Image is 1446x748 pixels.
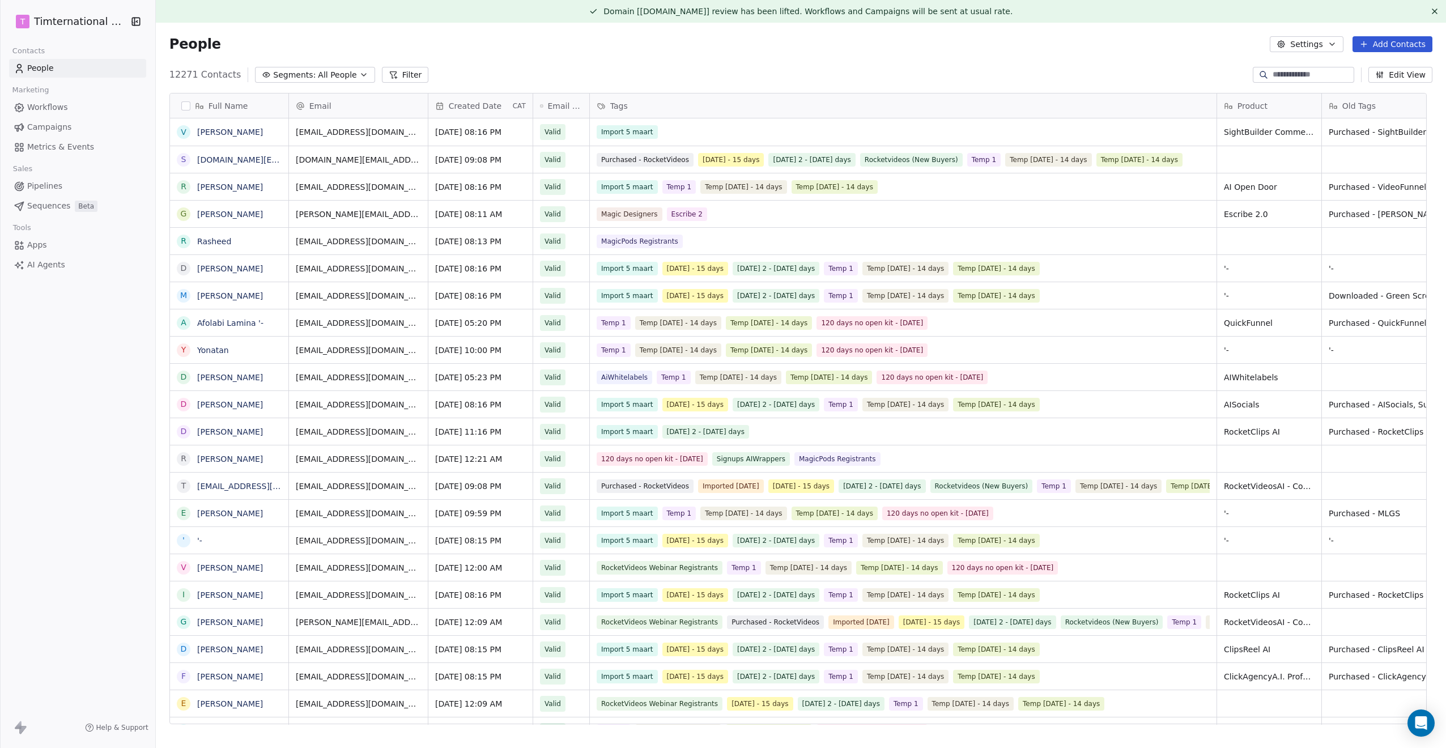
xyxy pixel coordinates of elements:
[698,479,764,493] span: Imported [DATE]
[181,154,186,165] div: s
[662,425,748,439] span: [DATE] 2 - [DATE] days
[545,644,561,655] span: Valid
[85,723,148,732] a: Help & Support
[1270,36,1343,52] button: Settings
[181,698,186,709] div: E
[797,697,884,711] span: [DATE] 2 - [DATE] days
[1224,372,1315,383] span: AIWhitelabels
[824,289,858,303] span: Temp 1
[9,256,146,274] a: AI Agents
[181,670,186,682] div: F
[862,262,949,275] span: Temp [DATE] - 14 days
[197,509,263,518] a: [PERSON_NAME]
[545,481,561,492] span: Valid
[545,508,561,519] span: Valid
[9,197,146,215] a: SequencesBeta
[296,209,421,220] span: [PERSON_NAME][EMAIL_ADDRESS][DOMAIN_NAME]
[197,373,263,382] a: [PERSON_NAME]
[27,121,71,133] span: Campaigns
[435,290,526,301] span: [DATE] 08:16 PM
[197,563,263,572] a: [PERSON_NAME]
[930,479,1032,493] span: Rocketvideos (New Buyers)
[197,346,229,355] a: Yonatan
[1060,615,1163,629] span: Rocketvideos (New Buyers)
[382,67,429,83] button: Filter
[181,562,186,573] div: V
[545,453,561,465] span: Valid
[698,153,764,167] span: [DATE] - 15 days
[597,235,683,248] span: MagicPods Registrants
[899,615,964,629] span: [DATE] - 15 days
[1217,93,1321,118] div: Product
[1224,508,1315,519] span: '-
[435,617,526,628] span: [DATE] 12:09 AM
[296,589,421,601] span: [EMAIL_ADDRESS][DOMAIN_NAME]
[862,670,949,683] span: Temp [DATE] - 14 days
[435,181,526,193] span: [DATE] 08:16 PM
[862,643,949,656] span: Temp [DATE] - 14 days
[597,452,708,466] span: 120 days no open kit - [DATE]
[733,643,819,656] span: [DATE] 2 - [DATE] days
[545,126,561,138] span: Valid
[791,507,877,520] span: Temp [DATE] - 14 days
[181,453,186,465] div: R
[197,672,263,681] a: [PERSON_NAME]
[733,289,819,303] span: [DATE] 2 - [DATE] days
[662,643,728,656] span: [DATE] - 15 days
[824,670,858,683] span: Temp 1
[953,643,1039,656] span: Temp [DATE] - 14 days
[862,398,949,411] span: Temp [DATE] - 14 days
[182,534,185,546] div: '
[733,262,819,275] span: [DATE] 2 - [DATE] days
[768,479,833,493] span: [DATE] - 15 days
[435,372,526,383] span: [DATE] 05:23 PM
[435,399,526,410] span: [DATE] 08:16 PM
[1224,209,1315,220] span: Escribe 2.0
[597,289,658,303] span: Import 5 maart
[309,100,331,112] span: Email
[197,318,263,328] a: Afolabi Lamina '-
[435,263,526,274] span: [DATE] 08:16 PM
[1224,644,1315,655] span: ClipsReel AI
[197,210,263,219] a: [PERSON_NAME]
[1224,399,1315,410] span: AISocials
[180,208,186,220] div: G
[635,316,721,330] span: Temp [DATE] - 14 days
[197,291,263,300] a: [PERSON_NAME]
[209,100,248,112] span: Full Name
[296,399,421,410] span: [EMAIL_ADDRESS][DOMAIN_NAME]
[712,452,790,466] span: Signups AIWrappers
[435,453,526,465] span: [DATE] 12:21 AM
[824,398,858,411] span: Temp 1
[197,536,202,545] a: '-
[733,670,819,683] span: [DATE] 2 - [DATE] days
[435,317,526,329] span: [DATE] 05:20 PM
[1224,345,1315,356] span: '-
[170,118,289,725] div: grid
[1224,317,1315,329] span: QuickFunnel
[27,101,68,113] span: Workflows
[860,153,963,167] span: Rocketvideos (New Buyers)
[296,263,421,274] span: [EMAIL_ADDRESS][DOMAIN_NAME]
[597,125,658,139] span: Import 5 maart
[545,562,561,573] span: Valid
[435,562,526,573] span: [DATE] 12:00 AM
[816,343,928,357] span: 120 days no open kit - [DATE]
[700,507,786,520] span: Temp [DATE] - 14 days
[597,343,631,357] span: Temp 1
[20,16,25,27] span: T
[953,289,1039,303] span: Temp [DATE] - 14 days
[180,616,186,628] div: G
[765,561,852,575] span: Temp [DATE] - 14 days
[824,262,858,275] span: Temp 1
[927,697,1013,711] span: Temp [DATE] - 14 days
[8,219,36,236] span: Tools
[727,697,793,711] span: [DATE] - 15 days
[726,343,812,357] span: Temp [DATE] - 14 days
[597,180,658,194] span: Import 5 maart
[953,588,1039,602] span: Temp [DATE] - 14 days
[1342,100,1376,112] span: Old Tags
[197,454,263,464] a: [PERSON_NAME]
[610,100,628,112] span: Tags
[947,561,1058,575] span: 120 days no open kit - [DATE]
